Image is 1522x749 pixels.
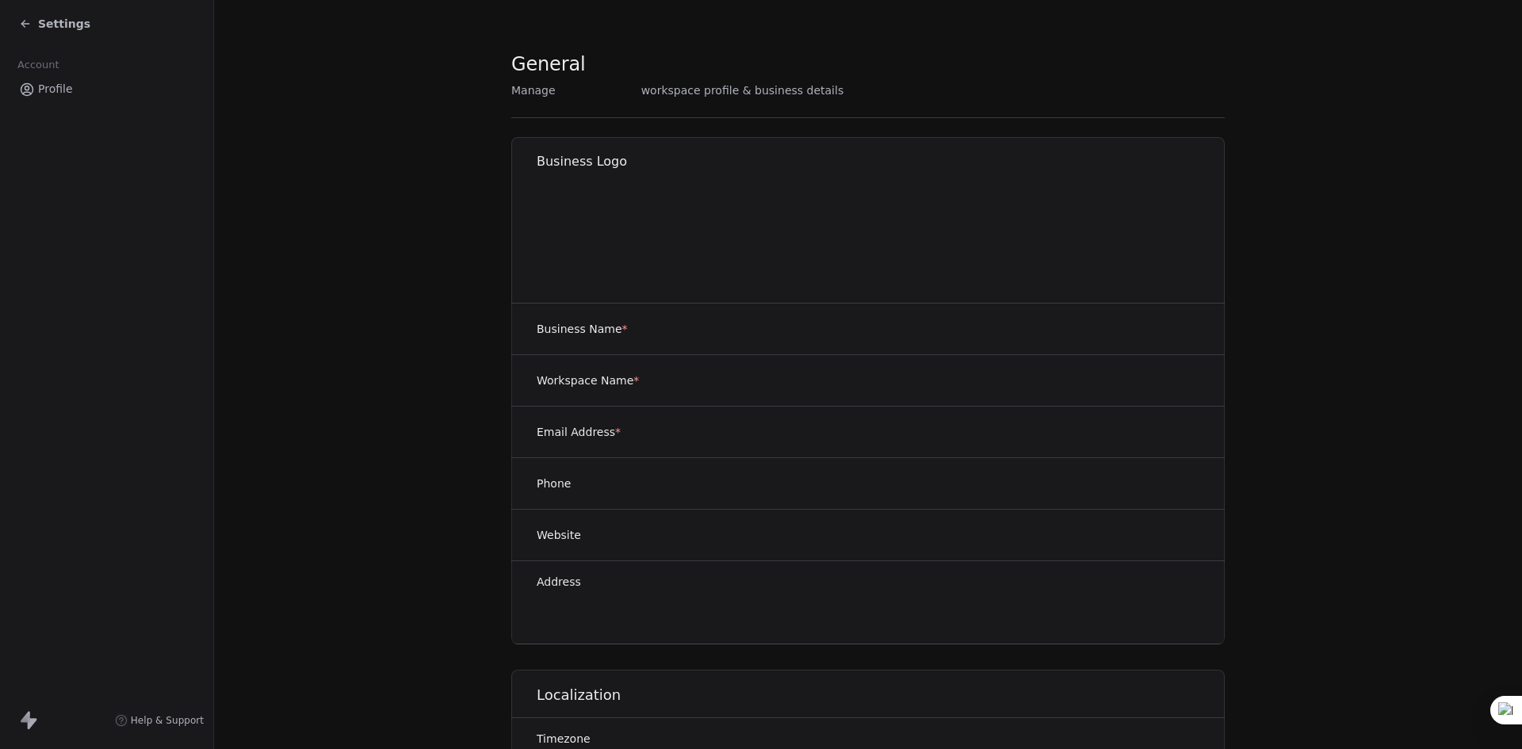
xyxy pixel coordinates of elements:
[537,731,764,747] label: Timezone
[537,373,639,388] label: Workspace Name
[13,76,201,102] a: Profile
[131,714,204,727] span: Help & Support
[537,153,1226,170] h1: Business Logo
[38,81,73,97] span: Profile
[19,16,90,32] a: Settings
[537,527,581,543] label: Website
[537,321,628,337] label: Business Name
[511,82,556,98] span: Manage
[511,52,586,76] span: General
[537,476,571,491] label: Phone
[10,53,66,77] span: Account
[641,82,844,98] span: workspace profile & business details
[537,424,621,440] label: Email Address
[38,16,90,32] span: Settings
[115,714,204,727] a: Help & Support
[537,574,581,590] label: Address
[537,686,1226,705] h1: Localization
